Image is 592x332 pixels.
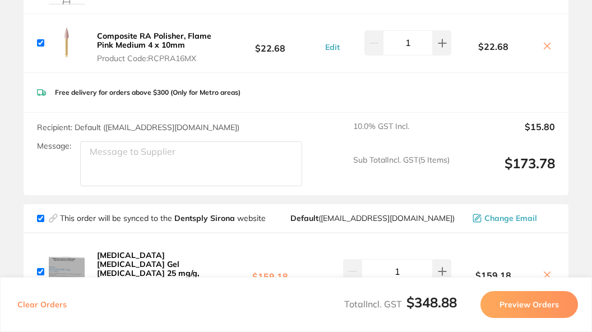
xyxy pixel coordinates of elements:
[14,291,70,318] button: Clear Orders
[290,213,318,223] b: Default
[484,214,537,223] span: Change Email
[218,33,322,53] b: $22.68
[97,250,199,287] b: [MEDICAL_DATA] [MEDICAL_DATA] Gel [MEDICAL_DATA] 25 mg/g, [MEDICAL_DATA] 25mg/g
[37,122,239,132] span: Recipient: Default ( [EMAIL_ADDRESS][DOMAIN_NAME] )
[97,54,215,63] span: Product Code: RCPRA16MX
[459,155,555,186] output: $173.78
[290,214,455,223] span: clientservices@dentsplysirona.com
[469,213,555,223] button: Change Email
[344,298,457,310] span: Total Incl. GST
[406,294,457,311] b: $348.88
[218,261,322,282] b: $159.18
[480,291,578,318] button: Preview Orders
[322,42,343,52] button: Edit
[49,253,85,289] img: b2Z1dTh1Yg
[353,122,450,146] span: 10.0 % GST Incl.
[459,122,555,146] output: $15.80
[94,250,218,301] button: [MEDICAL_DATA] [MEDICAL_DATA] Gel [MEDICAL_DATA] 25 mg/g, [MEDICAL_DATA] 25mg/g Product Code:6631...
[60,214,266,223] p: This order will be synced to the website
[55,89,240,96] p: Free delivery for orders above $300 (Only for Metro areas)
[37,141,71,151] label: Message:
[174,213,237,223] strong: Dentsply Sirona
[97,31,211,50] b: Composite RA Polisher, Flame Pink Medium 4 x 10mm
[451,270,535,280] b: $159.18
[353,155,450,186] span: Sub Total Incl. GST ( 5 Items)
[94,31,218,63] button: Composite RA Polisher, Flame Pink Medium 4 x 10mm Product Code:RCPRA16MX
[451,41,535,52] b: $22.68
[49,25,85,61] img: NXIzYnowcg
